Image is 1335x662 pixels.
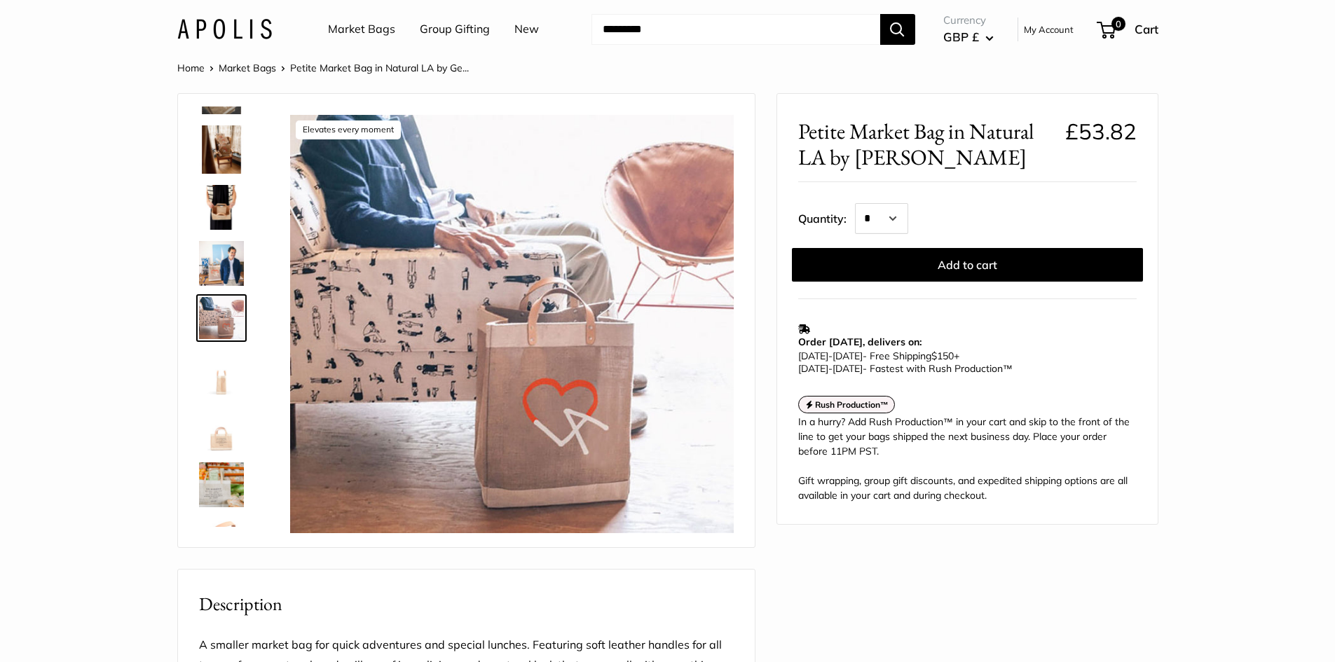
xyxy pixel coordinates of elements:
[199,350,244,395] img: description_12.5" wide, 9.5" high, 5.5" deep; handles: 3.5" drop
[828,350,833,362] span: -
[880,14,915,45] button: Search
[199,406,244,451] img: description_Seal of authenticity printed on the backside of every bag.
[199,297,244,339] img: description_Elevates every moment
[798,118,1055,170] span: Petite Market Bag in Natural LA by [PERSON_NAME]
[943,11,994,30] span: Currency
[943,29,979,44] span: GBP £
[199,185,244,230] img: description_Spacious inner area with room for everything. Plus water-resistant lining.
[177,59,469,77] nav: Breadcrumb
[196,404,247,454] a: description_Seal of authenticity printed on the backside of every bag.
[1065,118,1137,145] span: £53.82
[798,362,1013,375] span: - Fastest with Rush Production™
[815,399,889,410] strong: Rush Production™
[1135,22,1158,36] span: Cart
[196,123,247,177] a: description_All proceeds support L.A. Neighborhoods via local charities
[328,19,395,40] a: Market Bags
[196,182,247,233] a: description_Spacious inner area with room for everything. Plus water-resistant lining.
[196,238,247,289] a: description_Geoff McFetridge in his L.A. studio
[420,19,490,40] a: Group Gifting
[196,516,247,566] a: description_Inner pocket good for daily drivers.
[219,62,276,74] a: Market Bags
[199,518,244,563] img: description_Inner pocket good for daily drivers.
[199,241,244,286] img: description_Geoff McFetridge in his L.A. studio
[290,62,469,74] span: Petite Market Bag in Natural LA by Ge...
[196,294,247,342] a: description_Elevates every moment
[833,350,863,362] span: [DATE]
[798,350,828,362] span: [DATE]
[798,336,922,348] strong: Order [DATE], delivers on:
[1111,17,1125,31] span: 0
[833,362,863,375] span: [DATE]
[296,120,401,139] div: Elevates every moment
[514,19,539,40] a: New
[591,14,880,45] input: Search...
[828,362,833,375] span: -
[792,248,1143,282] button: Add to cart
[199,125,244,174] img: description_All proceeds support L.A. Neighborhoods via local charities
[199,591,734,618] h2: Description
[943,26,994,48] button: GBP £
[177,19,272,39] img: Apolis
[798,362,828,375] span: [DATE]
[290,115,734,533] img: description_Elevates every moment
[798,415,1137,503] div: In a hurry? Add Rush Production™ in your cart and skip to the front of the line to get your bags ...
[196,347,247,398] a: description_12.5" wide, 9.5" high, 5.5" deep; handles: 3.5" drop
[177,62,205,74] a: Home
[1024,21,1074,38] a: My Account
[1098,18,1158,41] a: 0 Cart
[798,199,855,234] label: Quantity:
[798,350,1130,375] p: - Free Shipping +
[931,350,954,362] span: $150
[196,460,247,510] a: description_Expect compliments
[199,462,244,507] img: description_Expect compliments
